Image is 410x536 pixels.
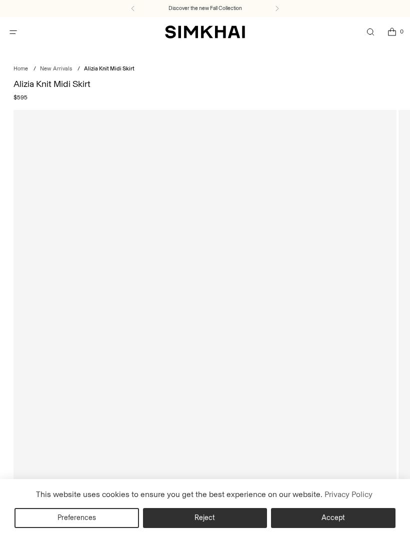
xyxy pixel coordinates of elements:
[381,22,402,42] a: Open cart modal
[13,65,28,72] a: Home
[397,27,406,36] span: 0
[271,508,395,528] button: Accept
[360,22,380,42] a: Open search modal
[168,4,242,12] a: Discover the new Fall Collection
[322,487,373,502] a: Privacy Policy (opens in a new tab)
[33,65,36,73] div: /
[36,490,322,499] span: This website uses cookies to ensure you get the best experience on our website.
[3,22,23,42] button: Open menu modal
[165,25,245,39] a: SIMKHAI
[84,65,134,72] span: Alizia Knit Midi Skirt
[13,93,27,102] span: $595
[14,508,139,528] button: Preferences
[143,508,267,528] button: Reject
[40,65,72,72] a: New Arrivals
[13,79,396,88] h1: Alizia Knit Midi Skirt
[77,65,80,73] div: /
[13,65,396,73] nav: breadcrumbs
